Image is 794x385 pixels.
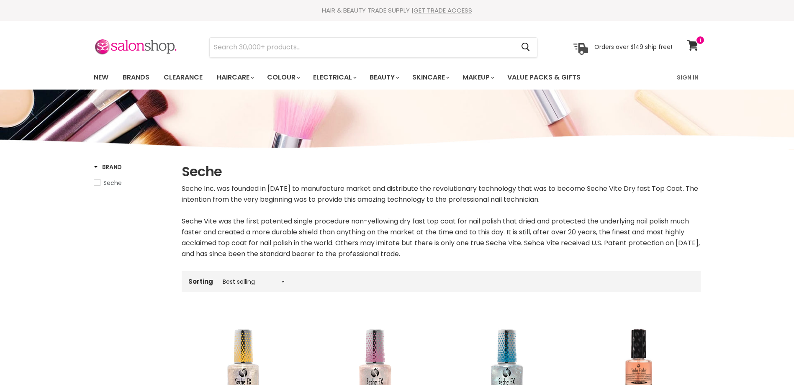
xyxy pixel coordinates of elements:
[363,69,404,86] a: Beauty
[211,69,259,86] a: Haircare
[87,69,115,86] a: New
[515,38,537,57] button: Search
[594,43,672,51] p: Orders over $149 ship free!
[210,38,515,57] input: Search
[188,278,213,285] label: Sorting
[406,69,455,86] a: Skincare
[414,6,472,15] a: GET TRADE ACCESS
[182,183,701,259] div: Seche Inc. was founded in [DATE] to manufacture market and distribute the revolutionary technolog...
[182,163,701,180] h1: Seche
[94,163,122,171] h3: Brand
[103,179,122,187] span: Seche
[83,6,711,15] div: HAIR & BEAUTY TRADE SUPPLY |
[83,65,711,90] nav: Main
[307,69,362,86] a: Electrical
[209,37,537,57] form: Product
[261,69,305,86] a: Colour
[157,69,209,86] a: Clearance
[94,178,171,187] a: Seche
[116,69,156,86] a: Brands
[456,69,499,86] a: Makeup
[87,65,630,90] ul: Main menu
[672,69,704,86] a: Sign In
[501,69,587,86] a: Value Packs & Gifts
